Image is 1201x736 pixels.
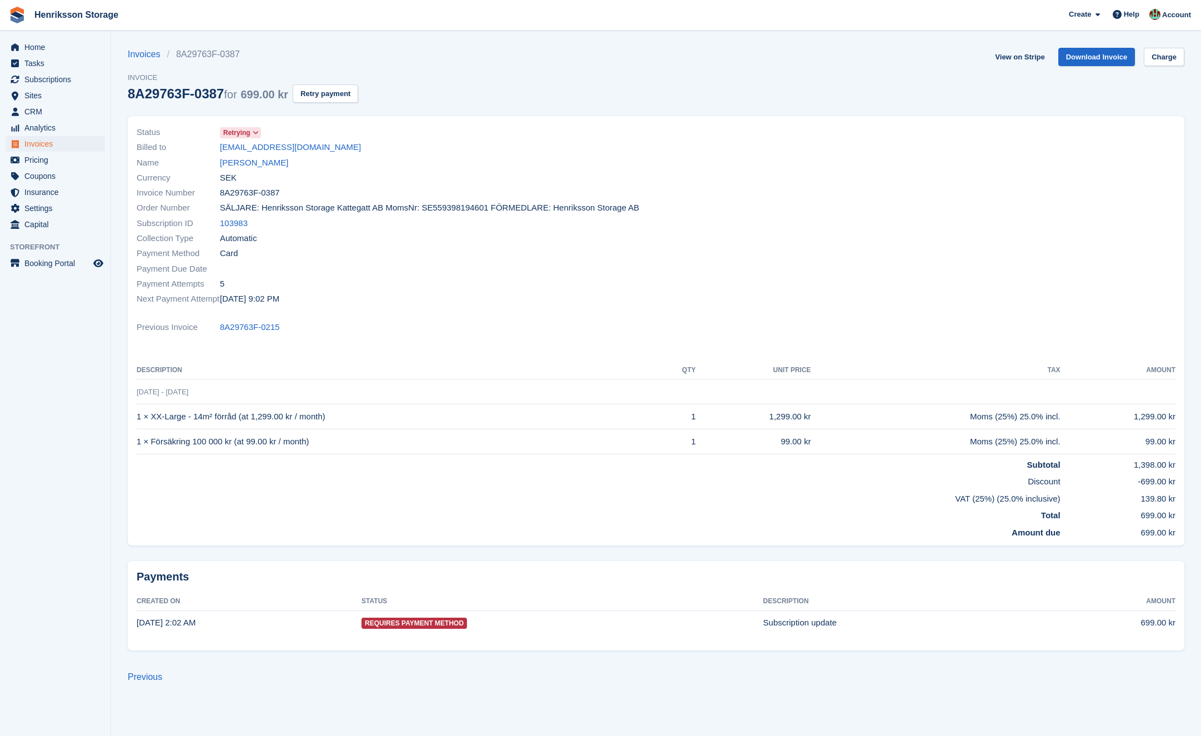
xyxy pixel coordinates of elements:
[293,84,358,103] button: Retry payment
[220,172,237,184] span: SEK
[763,610,1043,635] td: Subscription update
[240,88,288,101] span: 699.00 kr
[6,217,105,232] a: menu
[137,362,658,379] th: Description
[1149,9,1160,20] img: Isak Martinelle
[137,157,220,169] span: Name
[24,168,91,184] span: Coupons
[658,362,696,379] th: QTY
[6,56,105,71] a: menu
[128,48,167,61] a: Invoices
[137,429,658,454] td: 1 × Försäkring 100 000 kr (at 99.00 kr / month)
[137,570,1175,584] h2: Payments
[1069,9,1091,20] span: Create
[137,263,220,276] span: Payment Due Date
[220,217,248,230] a: 103983
[220,321,280,334] a: 8A29763F-0215
[24,104,91,119] span: CRM
[1162,9,1191,21] span: Account
[9,7,26,23] img: stora-icon-8386f47178a22dfd0bd8f6a31ec36ba5ce8667c1dd55bd0f319d3a0aa187defe.svg
[137,126,220,139] span: Status
[137,488,1061,505] td: VAT (25%) (25.0% inclusive)
[6,104,105,119] a: menu
[24,136,91,152] span: Invoices
[24,39,91,55] span: Home
[1144,48,1184,66] a: Charge
[361,618,467,629] span: Requires Payment Method
[128,48,358,61] nav: breadcrumbs
[1061,362,1175,379] th: Amount
[24,184,91,200] span: Insurance
[30,6,123,24] a: Henriksson Storage
[6,120,105,136] a: menu
[1061,505,1175,522] td: 699.00 kr
[24,56,91,71] span: Tasks
[1061,429,1175,454] td: 99.00 kr
[220,187,280,199] span: 8A29763F-0387
[1061,522,1175,539] td: 699.00 kr
[137,618,195,627] time: 2025-09-30 00:02:33 UTC
[220,247,238,260] span: Card
[137,278,220,291] span: Payment Attempts
[220,293,279,306] time: 2025-10-07 19:02:48 UTC
[6,72,105,87] a: menu
[137,293,220,306] span: Next Payment Attempt
[991,48,1049,66] a: View on Stripe
[24,201,91,216] span: Settings
[137,321,220,334] span: Previous Invoice
[24,120,91,136] span: Analytics
[6,152,105,168] a: menu
[763,593,1043,610] th: Description
[128,672,162,682] a: Previous
[696,404,811,429] td: 1,299.00 kr
[128,86,288,101] div: 8A29763F-0387
[1012,528,1061,537] strong: Amount due
[24,256,91,271] span: Booking Portal
[128,72,358,83] span: Invoice
[24,217,91,232] span: Capital
[1058,48,1135,66] a: Download Invoice
[6,136,105,152] a: menu
[137,247,220,260] span: Payment Method
[137,217,220,230] span: Subscription ID
[220,278,224,291] span: 5
[220,232,257,245] span: Automatic
[696,429,811,454] td: 99.00 kr
[1061,471,1175,488] td: -699.00 kr
[658,404,696,429] td: 1
[658,429,696,454] td: 1
[6,184,105,200] a: menu
[1061,404,1175,429] td: 1,299.00 kr
[137,388,188,396] span: [DATE] - [DATE]
[137,404,658,429] td: 1 × XX-Large - 14m² förråd (at 1,299.00 kr / month)
[223,128,250,138] span: Retrying
[137,232,220,245] span: Collection Type
[24,72,91,87] span: Subscriptions
[1041,510,1061,520] strong: Total
[1061,488,1175,505] td: 139.80 kr
[220,126,261,139] a: Retrying
[24,152,91,168] span: Pricing
[811,362,1060,379] th: Tax
[6,39,105,55] a: menu
[10,242,110,253] span: Storefront
[1124,9,1139,20] span: Help
[137,141,220,154] span: Billed to
[137,172,220,184] span: Currency
[92,257,105,270] a: Preview store
[6,201,105,216] a: menu
[811,410,1060,423] div: Moms (25%) 25.0% incl.
[220,202,639,214] span: SÄLJARE: Henriksson Storage Kattegatt AB MomsNr: SE559398194601 FÖRMEDLARE: Henriksson Storage AB
[137,202,220,214] span: Order Number
[224,88,237,101] span: for
[1043,593,1175,610] th: Amount
[696,362,811,379] th: Unit Price
[24,88,91,103] span: Sites
[6,88,105,103] a: menu
[220,157,288,169] a: [PERSON_NAME]
[361,593,763,610] th: Status
[6,256,105,271] a: menu
[6,168,105,184] a: menu
[1027,460,1061,469] strong: Subtotal
[220,141,361,154] a: [EMAIL_ADDRESS][DOMAIN_NAME]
